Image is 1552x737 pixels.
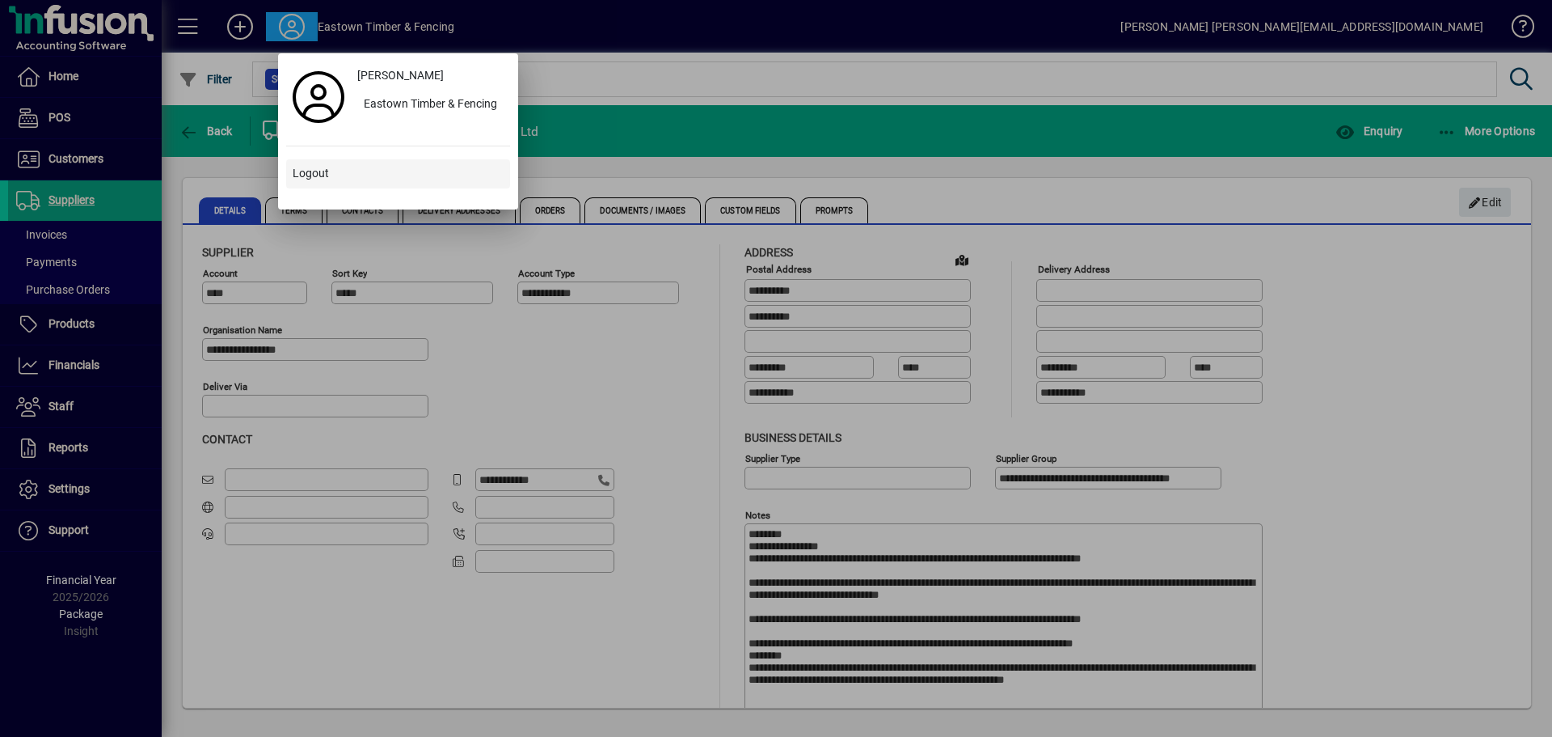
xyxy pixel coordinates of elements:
[286,159,510,188] button: Logout
[286,83,351,112] a: Profile
[293,165,329,182] span: Logout
[357,67,444,84] span: [PERSON_NAME]
[351,61,510,91] a: [PERSON_NAME]
[351,91,510,120] button: Eastown Timber & Fencing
